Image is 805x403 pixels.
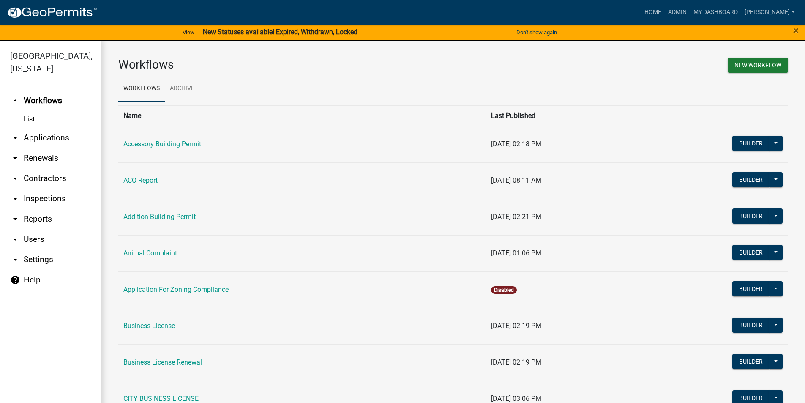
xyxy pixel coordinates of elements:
th: Name [118,105,486,126]
i: arrow_drop_down [10,153,20,163]
span: [DATE] 08:11 AM [491,176,541,184]
a: CITY BUSINESS LICENSE [123,395,199,403]
i: arrow_drop_down [10,234,20,244]
span: [DATE] 02:19 PM [491,358,541,366]
i: help [10,275,20,285]
button: Builder [732,354,770,369]
button: Don't show again [513,25,560,39]
button: New Workflow [728,58,788,73]
a: Admin [665,4,690,20]
i: arrow_drop_down [10,214,20,224]
a: Business License [123,322,175,330]
a: View [179,25,198,39]
i: arrow_drop_down [10,173,20,184]
button: Close [793,25,799,36]
span: [DATE] 02:19 PM [491,322,541,330]
a: Business License Renewal [123,358,202,366]
button: Builder [732,281,770,296]
th: Last Published [486,105,636,126]
h3: Workflows [118,58,447,72]
a: Workflows [118,75,165,102]
a: Accessory Building Permit [123,140,201,148]
strong: New Statuses available! Expired, Withdrawn, Locked [203,28,357,36]
a: Animal Complaint [123,249,177,257]
span: [DATE] 03:06 PM [491,395,541,403]
button: Builder [732,318,770,333]
span: [DATE] 02:18 PM [491,140,541,148]
button: Builder [732,136,770,151]
i: arrow_drop_up [10,96,20,106]
a: Home [641,4,665,20]
a: Addition Building Permit [123,213,196,221]
a: Archive [165,75,199,102]
a: ACO Report [123,176,158,184]
i: arrow_drop_down [10,194,20,204]
a: [PERSON_NAME] [741,4,798,20]
span: [DATE] 02:21 PM [491,213,541,221]
i: arrow_drop_down [10,133,20,143]
button: Builder [732,172,770,187]
span: × [793,25,799,36]
i: arrow_drop_down [10,255,20,265]
button: Builder [732,208,770,224]
a: Application For Zoning Compliance [123,285,229,293]
button: Builder [732,245,770,260]
span: Disabled [491,286,517,294]
a: My Dashboard [690,4,741,20]
span: [DATE] 01:06 PM [491,249,541,257]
